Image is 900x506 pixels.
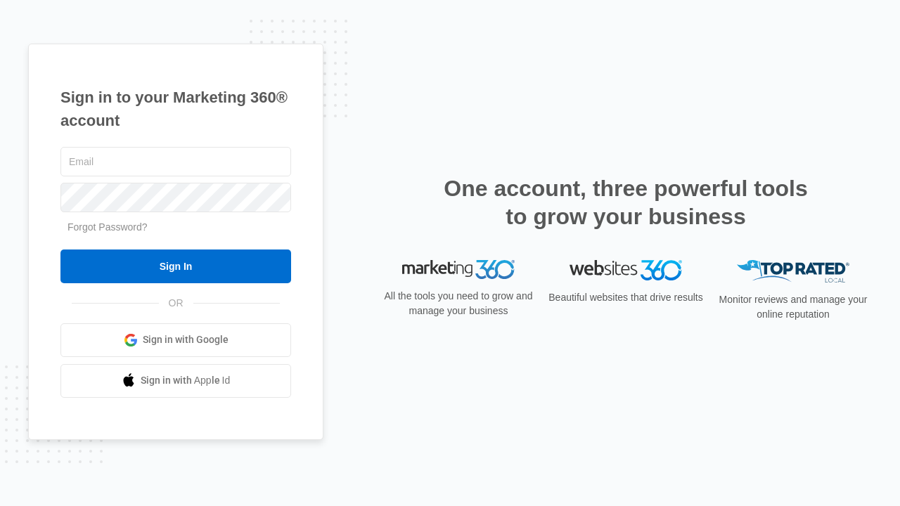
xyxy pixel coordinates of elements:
[737,260,849,283] img: Top Rated Local
[714,292,872,322] p: Monitor reviews and manage your online reputation
[60,364,291,398] a: Sign in with Apple Id
[60,147,291,176] input: Email
[570,260,682,280] img: Websites 360
[143,332,229,347] span: Sign in with Google
[547,290,705,305] p: Beautiful websites that drive results
[402,260,515,280] img: Marketing 360
[60,86,291,132] h1: Sign in to your Marketing 360® account
[380,289,537,318] p: All the tools you need to grow and manage your business
[159,296,193,311] span: OR
[67,221,148,233] a: Forgot Password?
[60,249,291,283] input: Sign In
[141,373,231,388] span: Sign in with Apple Id
[60,323,291,357] a: Sign in with Google
[439,174,812,231] h2: One account, three powerful tools to grow your business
